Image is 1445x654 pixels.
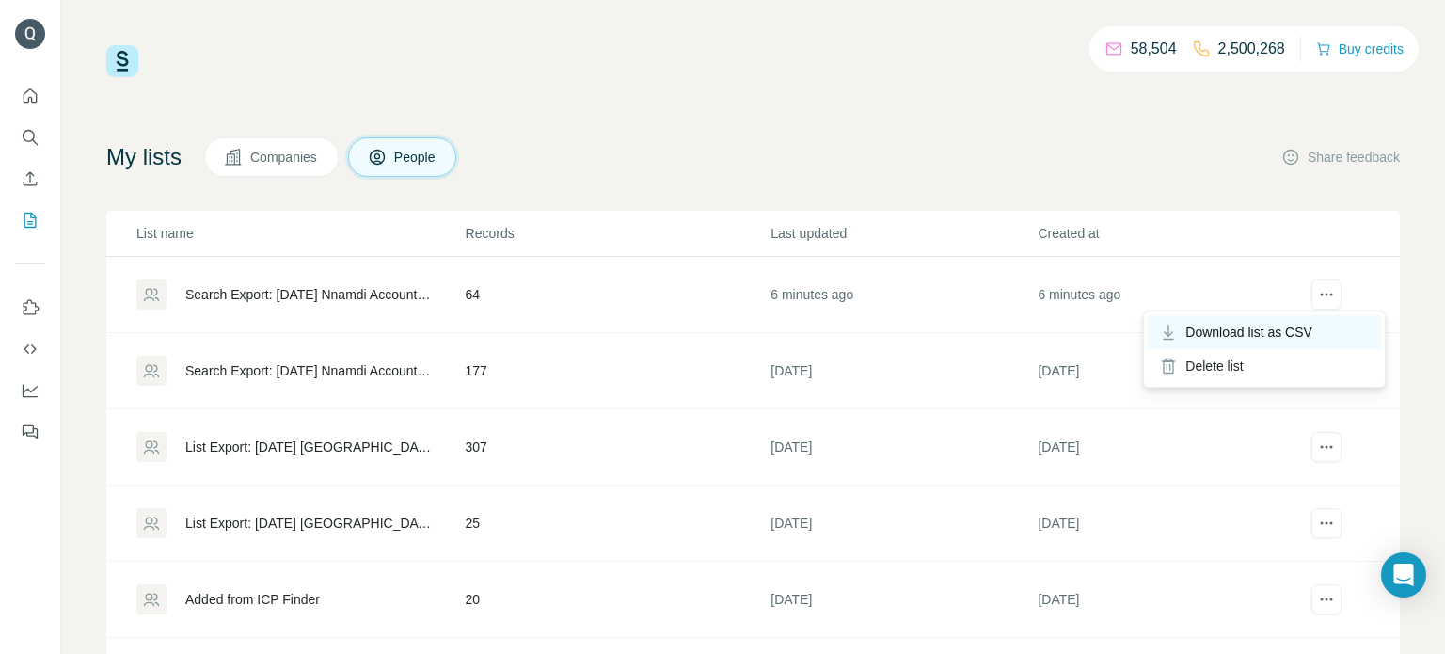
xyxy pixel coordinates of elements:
td: [DATE] [770,333,1037,409]
button: Search [15,120,45,154]
span: Download list as CSV [1185,323,1312,342]
button: Share feedback [1281,148,1400,167]
div: Delete list [1148,349,1381,383]
td: [DATE] [770,486,1037,562]
button: Use Surfe API [15,332,45,366]
img: Surfe Logo [106,45,138,77]
p: 58,504 [1131,38,1177,60]
button: Quick start [15,79,45,113]
div: Open Intercom Messenger [1381,552,1426,598]
div: Added from ICP Finder [185,590,320,609]
td: 307 [465,409,770,486]
p: Created at [1038,224,1303,243]
div: Search Export: [DATE] Nnamdi Accounts for Sales Navigator - Sheet1, CXO, Vice President, Director... [185,285,434,304]
button: actions [1311,432,1342,462]
td: 20 [465,562,770,638]
button: My lists [15,203,45,237]
p: List name [136,224,464,243]
td: 177 [465,333,770,409]
td: [DATE] [770,409,1037,486]
span: People [394,148,437,167]
p: Records [466,224,770,243]
button: actions [1311,279,1342,310]
td: 64 [465,257,770,333]
h4: My lists [106,142,182,172]
span: Companies [250,148,319,167]
img: Avatar [15,19,45,49]
td: [DATE] [1037,562,1304,638]
div: List Export: [DATE] [GEOGRAPHIC_DATA] Area People for AI Event - [DATE] 21:26 [185,438,434,456]
td: [DATE] [1037,333,1304,409]
button: actions [1311,584,1342,614]
div: List Export: [DATE] [GEOGRAPHIC_DATA] Area People for AI Event - [DATE] 16:50 [185,514,434,533]
td: [DATE] [770,562,1037,638]
div: Search Export: [DATE] Nnamdi Accounts for Sales Navigator - Sheet1, CXO, Vice President, Director... [185,361,434,380]
td: 25 [465,486,770,562]
button: Dashboard [15,374,45,407]
button: Enrich CSV [15,162,45,196]
td: 6 minutes ago [1037,257,1304,333]
td: [DATE] [1037,409,1304,486]
button: Buy credits [1316,36,1404,62]
button: Use Surfe on LinkedIn [15,291,45,325]
button: Feedback [15,415,45,449]
td: [DATE] [1037,486,1304,562]
p: 2,500,268 [1218,38,1285,60]
p: Last updated [770,224,1036,243]
button: actions [1311,508,1342,538]
td: 6 minutes ago [770,257,1037,333]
